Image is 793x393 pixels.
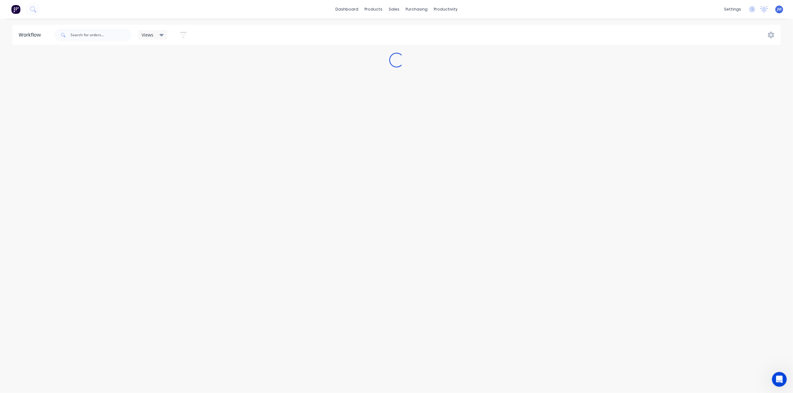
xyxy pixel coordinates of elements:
span: JM [777,7,782,12]
div: products [361,5,386,14]
div: sales [386,5,403,14]
div: productivity [431,5,461,14]
img: Factory [11,5,20,14]
a: dashboard [332,5,361,14]
iframe: Intercom live chat [772,372,787,387]
div: Workflow [19,31,44,39]
div: settings [721,5,744,14]
span: Views [142,32,153,38]
input: Search for orders... [70,29,132,41]
div: purchasing [403,5,431,14]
